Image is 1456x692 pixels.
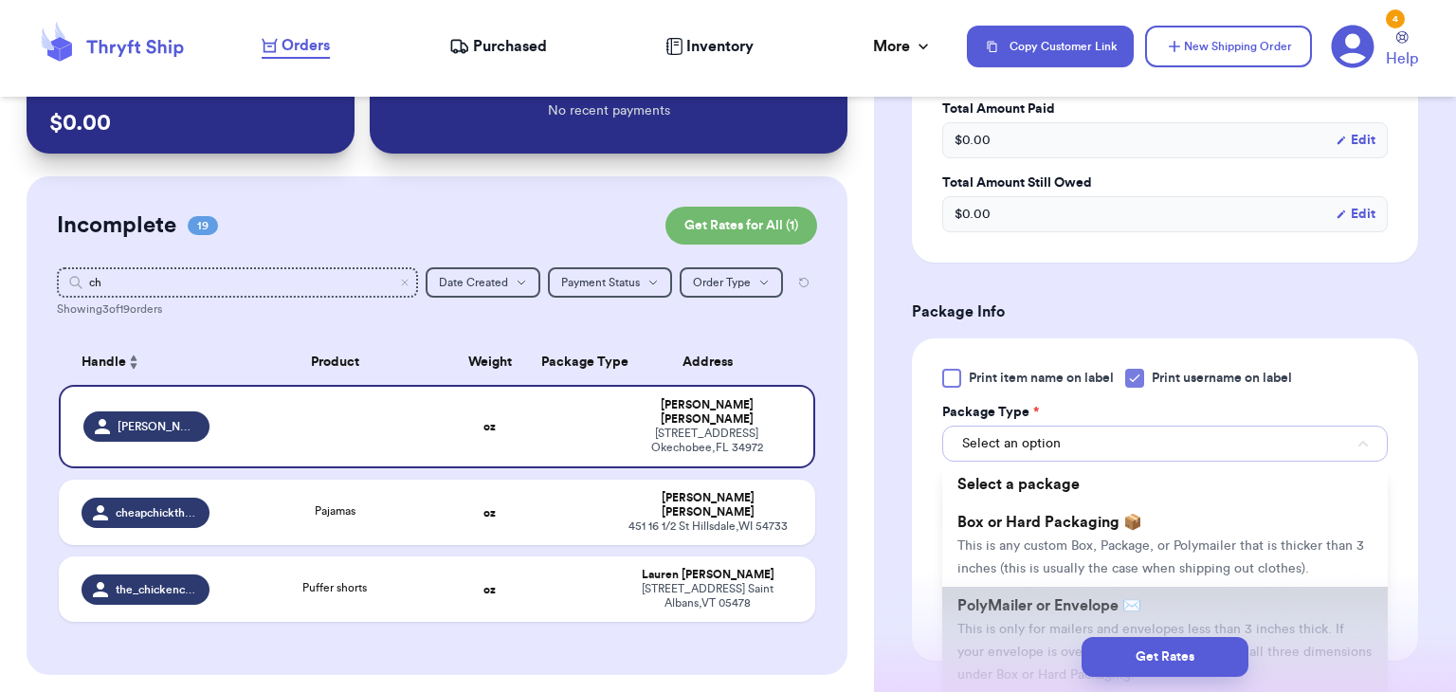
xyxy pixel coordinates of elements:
button: Edit [1336,205,1375,224]
div: Lauren [PERSON_NAME] [623,568,792,582]
div: More [873,35,933,58]
span: Box or Hard Packaging 📦 [957,515,1142,530]
a: Orders [262,34,330,59]
span: Print username on label [1152,369,1292,388]
div: 451 16 1/2 St Hillsdale , WI 54733 [623,519,792,534]
strong: oz [483,507,496,519]
span: Orders [282,34,330,57]
label: Package Type [942,403,1039,422]
span: Print item name on label [969,369,1114,388]
button: Reset all filters [791,267,817,298]
button: Payment Status [548,267,672,298]
a: 4 [1331,25,1374,68]
span: This is any custom Box, Package, or Polymailer that is thicker than 3 inches (this is usually the... [957,539,1364,575]
p: $ 0.00 [49,108,333,138]
span: [PERSON_NAME].classy.thrifts [118,419,199,434]
span: Select an option [962,434,1061,453]
span: PolyMailer or Envelope ✉️ [957,598,1141,613]
th: Package Type [530,339,611,385]
button: Clear search [399,277,410,288]
span: Inventory [686,35,754,58]
input: Search [57,267,418,298]
th: Weight [449,339,531,385]
h3: Package Info [912,300,1418,323]
strong: oz [483,584,496,595]
span: Payment Status [561,277,640,288]
span: Help [1386,47,1418,70]
button: Sort ascending [126,351,141,373]
th: Product [221,339,448,385]
button: Date Created [426,267,540,298]
div: Showing 3 of 19 orders [57,301,817,317]
div: [STREET_ADDRESS] Okechobee , FL 34972 [623,427,791,455]
span: the_chickencollective [116,582,199,597]
div: [STREET_ADDRESS] Saint Albans , VT 05478 [623,582,792,610]
button: New Shipping Order [1145,26,1312,67]
span: Select a package [957,477,1080,492]
a: Help [1386,31,1418,70]
strong: oz [483,421,496,432]
div: [PERSON_NAME] [PERSON_NAME] [623,491,792,519]
a: Purchased [449,35,547,58]
h2: Incomplete [57,210,176,241]
span: Order Type [693,277,751,288]
button: Copy Customer Link [967,26,1134,67]
div: 4 [1386,9,1405,28]
button: Order Type [680,267,783,298]
span: cheapchickthrifts [116,505,199,520]
button: Get Rates [1082,637,1248,677]
span: Date Created [439,277,508,288]
span: 19 [188,216,218,235]
button: Edit [1336,131,1375,150]
span: Purchased [473,35,547,58]
th: Address [611,339,815,385]
span: Puffer shorts [302,582,367,593]
label: Total Amount Paid [942,100,1388,118]
p: No recent payments [548,101,670,120]
button: Select an option [942,426,1388,462]
div: [PERSON_NAME] [PERSON_NAME] [623,398,791,427]
label: Total Amount Still Owed [942,173,1388,192]
a: Inventory [665,35,754,58]
span: $ 0.00 [955,205,991,224]
span: $ 0.00 [955,131,991,150]
button: Get Rates for All (1) [665,207,817,245]
span: Pajamas [315,505,355,517]
span: Handle [82,353,126,373]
